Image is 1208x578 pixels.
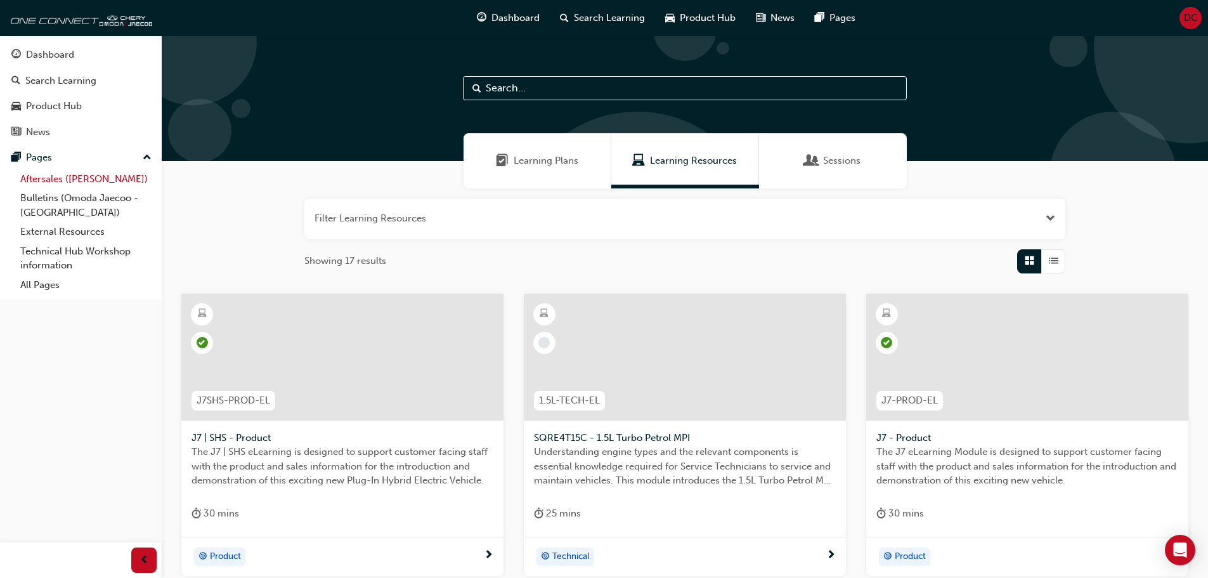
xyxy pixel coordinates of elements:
[1046,211,1055,226] button: Open the filter
[1025,254,1034,268] span: Grid
[611,133,759,188] a: Learning ResourcesLearning Resources
[541,549,550,565] span: target-icon
[881,393,938,408] span: J7-PROD-EL
[770,11,795,25] span: News
[496,154,509,168] span: Learning Plans
[197,393,270,408] span: J7SHS-PROD-EL
[192,506,201,522] span: duration-icon
[552,549,590,564] span: Technical
[484,550,493,562] span: next-icon
[15,188,157,222] a: Bulletins (Omoda Jaecoo - [GEOGRAPHIC_DATA])
[534,445,836,488] span: Understanding engine types and the relevant components is essential knowledge required for Servic...
[539,393,600,408] span: 1.5L-TECH-EL
[192,506,239,522] div: 30 mins
[15,169,157,189] a: Aftersales ([PERSON_NAME])
[632,154,645,168] span: Learning Resources
[181,294,503,577] a: J7SHS-PROD-ELJ7 | SHS - ProductThe J7 | SHS eLearning is designed to support customer facing staf...
[550,5,655,31] a: search-iconSearch Learning
[11,76,20,87] span: search-icon
[524,294,846,577] a: 1.5L-TECH-ELSQRE4T15C - 1.5L Turbo Petrol MPIUnderstanding engine types and the relevant componen...
[5,146,157,169] button: Pages
[1165,535,1195,565] div: Open Intercom Messenger
[514,154,578,168] span: Learning Plans
[11,101,21,112] span: car-icon
[1184,11,1198,25] span: DC
[759,133,907,188] a: SessionsSessions
[11,49,21,61] span: guage-icon
[1049,254,1058,268] span: List
[491,11,540,25] span: Dashboard
[11,152,21,164] span: pages-icon
[467,5,550,31] a: guage-iconDashboard
[25,74,96,88] div: Search Learning
[5,95,157,118] a: Product Hub
[143,150,152,166] span: up-icon
[866,294,1188,577] a: J7-PROD-ELJ7 - ProductThe J7 eLearning Module is designed to support customer facing staff with t...
[534,506,581,522] div: 25 mins
[538,337,550,348] span: learningRecordVerb_NONE-icon
[26,48,74,62] div: Dashboard
[477,10,486,26] span: guage-icon
[140,553,149,568] span: prev-icon
[876,431,1178,445] span: J7 - Product
[5,69,157,93] a: Search Learning
[198,549,207,565] span: target-icon
[805,5,866,31] a: pages-iconPages
[876,445,1178,488] span: The J7 eLearning Module is designed to support customer facing staff with the product and sales i...
[823,154,861,168] span: Sessions
[895,549,926,564] span: Product
[756,10,765,26] span: news-icon
[198,306,207,322] span: learningResourceType_ELEARNING-icon
[192,431,493,445] span: J7 | SHS - Product
[655,5,746,31] a: car-iconProduct Hub
[463,76,907,100] input: Search...
[805,154,818,168] span: Sessions
[883,549,892,565] span: target-icon
[574,11,645,25] span: Search Learning
[680,11,736,25] span: Product Hub
[26,99,82,114] div: Product Hub
[534,506,543,522] span: duration-icon
[746,5,805,31] a: news-iconNews
[192,445,493,488] span: The J7 | SHS eLearning is designed to support customer facing staff with the product and sales in...
[26,125,50,140] div: News
[534,431,836,445] span: SQRE4T15C - 1.5L Turbo Petrol MPI
[650,154,737,168] span: Learning Resources
[5,121,157,144] a: News
[882,306,891,322] span: learningResourceType_ELEARNING-icon
[876,506,886,522] span: duration-icon
[197,337,208,348] span: learningRecordVerb_PASS-icon
[881,337,892,348] span: learningRecordVerb_PASS-icon
[665,10,675,26] span: car-icon
[540,306,549,322] span: learningResourceType_ELEARNING-icon
[472,81,481,96] span: Search
[829,11,855,25] span: Pages
[11,127,21,138] span: news-icon
[210,549,241,564] span: Product
[1179,7,1202,29] button: DC
[304,254,386,268] span: Showing 17 results
[464,133,611,188] a: Learning PlansLearning Plans
[5,43,157,67] a: Dashboard
[5,41,157,146] button: DashboardSearch LearningProduct HubNews
[560,10,569,26] span: search-icon
[15,242,157,275] a: Technical Hub Workshop information
[15,222,157,242] a: External Resources
[826,550,836,562] span: next-icon
[15,275,157,295] a: All Pages
[26,150,52,165] div: Pages
[876,506,924,522] div: 30 mins
[815,10,824,26] span: pages-icon
[6,5,152,30] img: oneconnect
